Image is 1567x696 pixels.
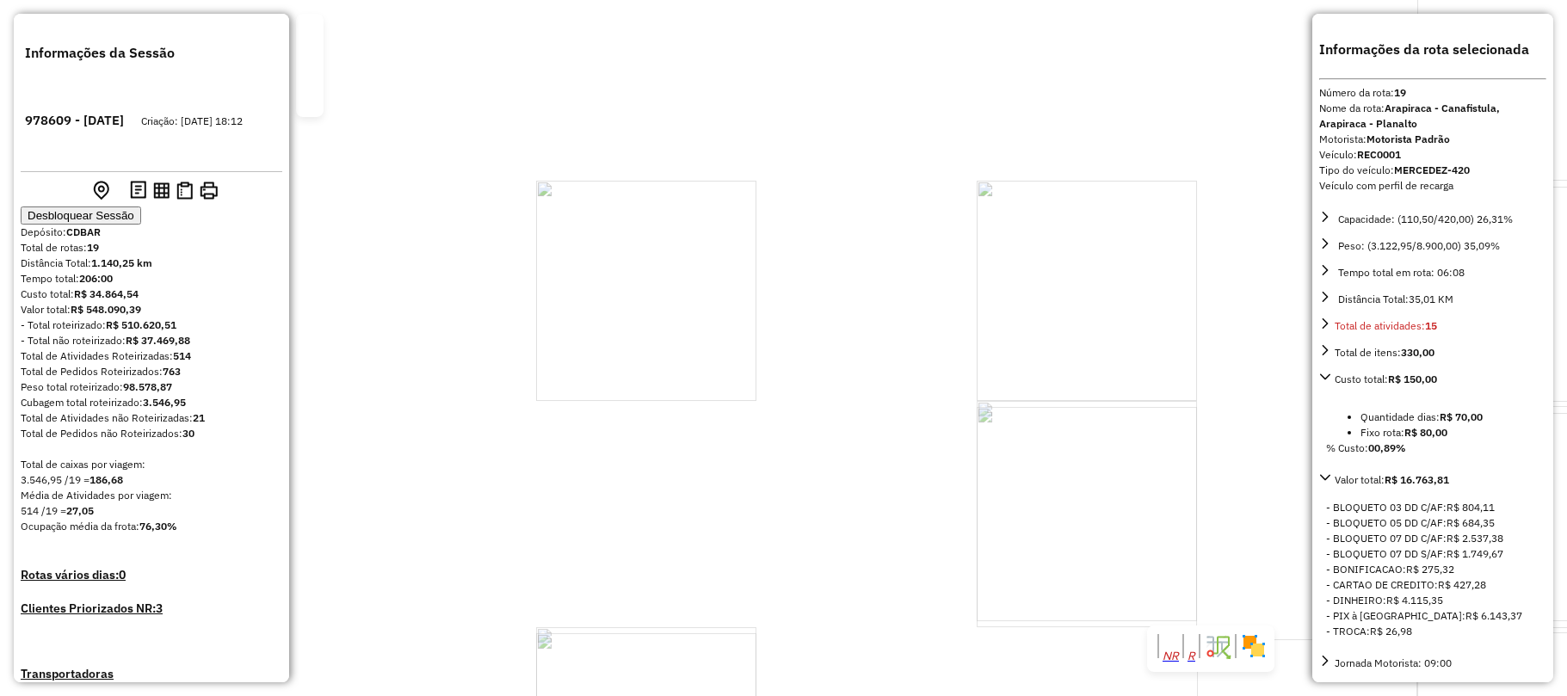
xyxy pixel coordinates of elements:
[21,395,282,410] div: Cubagem total roteirizado:
[21,256,282,271] div: Distância Total:
[21,240,282,256] div: Total de rotas:
[106,318,176,331] strong: R$ 510.620,51
[1326,608,1539,624] div: - PIX à [GEOGRAPHIC_DATA]:
[173,349,191,362] strong: 514
[79,272,113,285] strong: 206:00
[163,365,181,378] strong: 763
[303,90,317,104] a: Criar modelo
[21,364,282,379] div: Total de Pedidos Roteirizados:
[1360,425,1539,440] li: Fixo rota:
[21,286,282,302] div: Custo total:
[1319,147,1546,163] div: Veículo:
[21,271,282,286] div: Tempo total:
[150,179,173,205] button: Visualizar relatório de Roteirização
[21,600,282,618] h4: Clientes Priorizados NR:
[1319,289,1546,309] a: Distância Total:35,01 KM
[1360,410,1539,425] li: Quantidade dias:
[303,22,317,35] a: Nova sessão e pesquisa
[1385,473,1449,486] strong: R$ 16.763,81
[21,488,282,503] div: Média de Atividades por viagem:
[89,177,113,206] button: Centralizar mapa no depósito ou ponto de apoio
[1319,493,1546,646] div: Valor total:R$ 16.763,81
[1188,650,1195,662] em: R
[1335,372,1437,387] div: Custo total:
[1440,410,1483,423] strong: R$ 70,00
[1163,650,1179,662] em: NR
[21,566,282,584] h4: Rotas vários dias:
[1326,577,1539,593] div: - CARTAO DE CREDITO:
[21,225,282,240] div: Depósito:
[1319,39,1546,59] h4: Informações da rota selecionada
[1240,632,1268,660] img: Exibir/Ocultar setores
[91,256,152,269] strong: 1.140,25 km
[193,411,205,424] strong: 21
[126,334,190,347] strong: R$ 37.469,88
[1319,102,1500,130] strong: Arapiraca - Canafistula, Arapiraca - Planalto
[1319,163,1546,178] div: Tipo do veículo:
[1335,472,1449,488] div: Valor total:
[1335,656,1452,671] div: Jornada Motorista: 09:00
[1204,632,1231,660] img: Fluxo de ruas
[1319,342,1546,362] a: Total de itens:330,00
[1188,650,1195,662] span: Exibir rótulo
[143,396,186,409] strong: 3.546,95
[1370,625,1412,637] span: R$ 26,98
[1326,562,1539,577] div: - BONIFICACAO:
[89,473,123,486] strong: 186,68
[21,426,282,441] div: Total de Pedidos não Roteirizados:
[74,287,139,300] strong: R$ 34.864,54
[1465,609,1522,622] span: R$ 6.143,37
[1326,515,1539,531] div: - BLOQUETO 05 DD C/AF:
[1319,236,1546,256] a: Peso: (3.122,95/8.900,00) 35,09%
[1335,292,1453,307] div: Distância Total:
[21,333,282,348] div: - Total não roteirizado:
[21,379,282,395] div: Peso total roteirizado:
[21,302,282,317] div: Valor total:
[1447,501,1495,514] span: R$ 804,11
[83,188,89,195] button: Exibir sessão original
[196,178,221,206] button: Imprimir Rotas
[66,225,101,238] strong: CDBAR
[139,520,177,533] strong: 76,30%
[1326,593,1539,608] div: - DINHEIRO:
[1357,148,1401,161] strong: REC0001
[303,49,317,63] a: Exportar sessão
[182,427,194,440] strong: 30
[21,317,282,333] div: - Total roteirizado:
[21,472,282,488] div: 3.546,95 / 19 =
[1326,440,1539,456] div: % Custo:
[141,114,243,129] div: Criação: [DATE] 18:12
[1404,426,1447,439] strong: R$ 80,00
[1319,132,1546,147] div: Motorista:
[1319,316,1546,336] a: Total de atividades:15
[1366,132,1450,145] strong: Motorista Padrão
[123,380,172,393] strong: 98.578,87
[1319,392,1546,463] div: Custo total:R$ 150,00
[1326,500,1539,515] div: - BLOQUETO 03 DD C/AF:
[1406,563,1454,576] span: R$ 275,32
[1338,212,1513,225] span: Capacidade: (110,50/420,00) 26,31%
[119,567,126,582] strong: 0
[1319,369,1546,389] a: Custo total:R$ 150,00
[21,665,282,683] h4: Transportadoras
[21,348,282,364] div: Total de Atividades Roteirizadas:
[25,42,175,63] h4: Informações da Sessão
[1388,373,1437,385] strong: R$ 150,00
[1338,266,1465,279] span: Tempo total em rota: 06:08
[66,504,94,517] strong: 27,05
[21,410,282,426] div: Total de Atividades não Roteirizadas:
[25,111,124,131] h6: 978609 - [DATE]
[21,457,282,472] div: Total de caixas por viagem:
[1163,650,1179,662] span: Ocultar NR
[1447,547,1503,560] span: R$ 1.749,67
[1319,209,1546,229] a: Capacidade: (110,50/420,00) 26,31%
[1319,101,1546,132] div: Nome da rota:
[1335,345,1434,360] div: Total de itens:
[1386,594,1443,607] span: R$ 4.115,35
[1319,470,1546,490] a: Valor total:R$ 16.763,81
[87,241,99,254] strong: 19
[1368,441,1406,454] strong: 00,89%
[1326,624,1539,639] div: - TROCA:
[1326,546,1539,562] div: - BLOQUETO 07 DD S/AF:
[1447,532,1503,545] span: R$ 2.537,38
